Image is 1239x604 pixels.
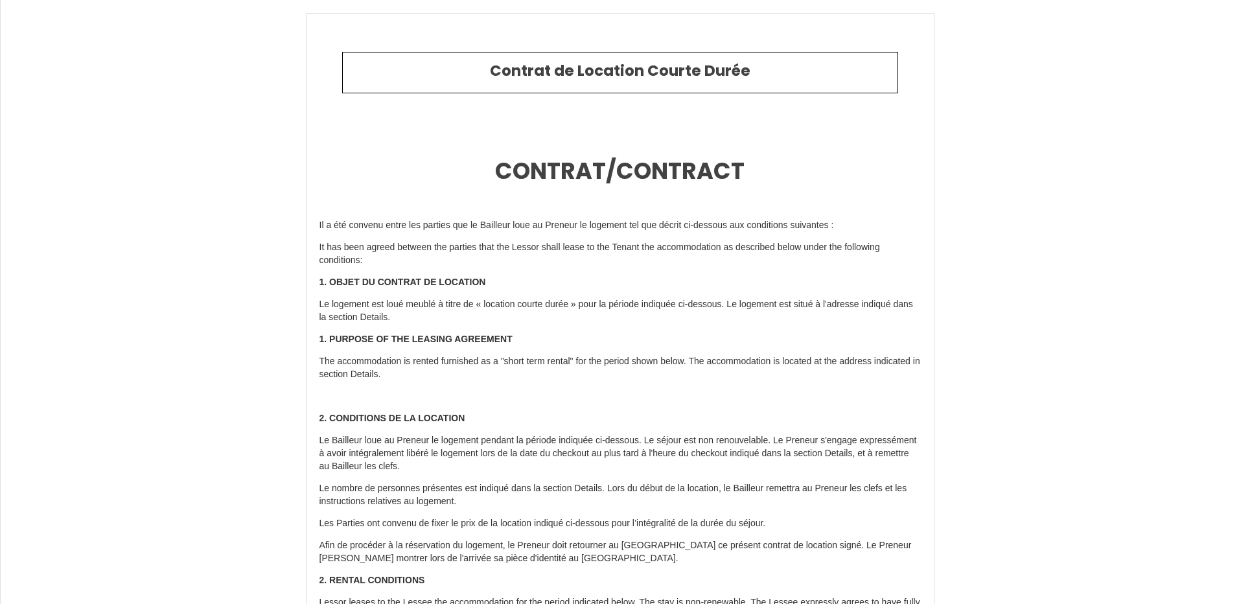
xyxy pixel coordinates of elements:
p: Le nombre de personnes présentes est indiqué dans la section Details. Lors du début de la locatio... [319,482,921,508]
strong: 2. CONDITIONS DE LA LOCATION [319,413,465,423]
p: Le Bailleur loue au Preneur le logement pendant la période indiquée ci-dessous. Le séjour est non... [319,434,921,473]
h2: Contrat de Location Courte Durée [353,62,888,80]
strong: 2. RENTAL CONDITIONS [319,575,425,585]
p: Le logement est loué meublé à titre de « location courte durée » pour la période indiquée ci-dess... [319,298,921,324]
p: Il a été convenu entre les parties que le Bailleur loue au Preneur le logement tel que décrit ci-... [319,219,921,232]
p: The accommodation is rented furnished as a "short term rental" for the period shown below. The ac... [319,355,921,381]
strong: 1. PURPOSE OF THE LEASING AGREEMENT [319,334,513,344]
p: It has been agreed between the parties that the Lessor shall lease to the Tenant the accommodatio... [319,241,921,267]
p: Les Parties ont convenu de fixer le prix de la location indiqué ci-dessous pour l’intégralité de ... [319,517,921,530]
p: Afin de procéder à la réservation du logement, le Preneur doit retourner au [GEOGRAPHIC_DATA] ce ... [319,539,921,565]
h1: CONTRAT/CONTRACT [319,132,921,210]
strong: 1. OBJET DU CONTRAT DE LOCATION [319,277,486,287]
